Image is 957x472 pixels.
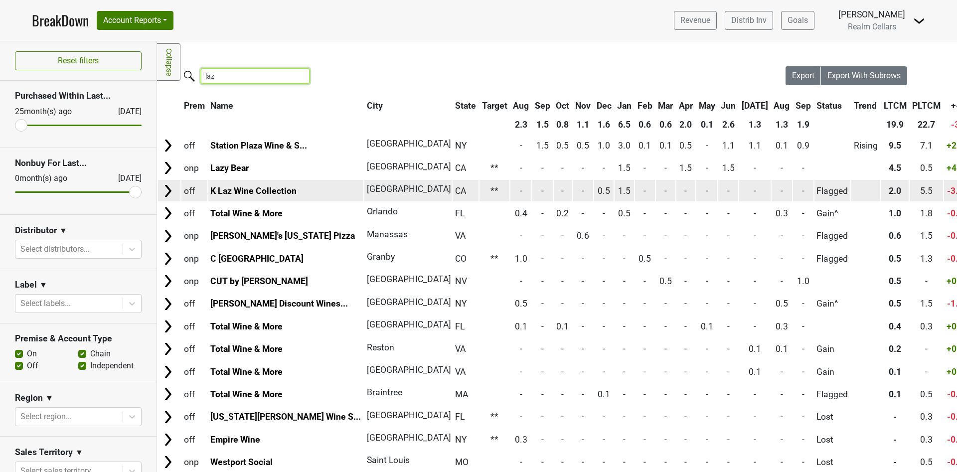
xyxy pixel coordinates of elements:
[814,225,851,247] td: Flagged
[181,338,207,360] td: off
[643,163,646,173] span: -
[160,160,175,175] img: Arrow right
[664,299,667,309] span: -
[722,163,735,173] span: 1.5
[210,141,307,151] a: Station Plaza Wine & S...
[479,97,510,115] th: Target: activate to sort column ascending
[582,299,584,309] span: -
[643,186,646,196] span: -
[210,344,283,354] a: Total Wine & More
[573,97,593,115] th: Nov: activate to sort column ascending
[210,457,273,467] a: Westport Social
[706,208,708,218] span: -
[561,231,564,241] span: -
[920,141,933,151] span: 7.1
[561,254,564,264] span: -
[792,71,814,80] span: Export
[160,183,175,198] img: Arrow right
[556,208,569,218] span: 0.2
[638,254,651,264] span: 0.5
[97,11,173,30] button: Account Reports
[664,321,667,331] span: -
[638,141,651,151] span: 0.1
[912,101,941,111] span: PLTCM
[15,280,37,290] h3: Label
[160,297,175,312] img: Arrow right
[577,141,589,151] span: 0.5
[727,231,730,241] span: -
[160,341,175,356] img: Arrow right
[582,321,584,331] span: -
[821,66,907,85] button: Export With Subrows
[603,321,605,331] span: -
[706,231,708,241] span: -
[582,186,584,196] span: -
[541,186,544,196] span: -
[679,141,692,151] span: 0.5
[160,455,175,470] img: Arrow right
[793,116,813,134] th: 1.9
[618,186,631,196] span: 1.5
[455,208,465,218] span: FL
[684,231,687,241] span: -
[15,91,142,101] h3: Purchased Within Last...
[889,231,901,241] span: 0.6
[781,163,783,173] span: -
[184,101,205,111] span: Prem
[776,299,788,309] span: 0.5
[582,163,584,173] span: -
[455,186,466,196] span: CA
[210,254,304,264] a: C [GEOGRAPHIC_DATA]
[920,186,933,196] span: 5.5
[781,276,783,286] span: -
[706,163,708,173] span: -
[455,276,467,286] span: NV
[684,208,687,218] span: -
[603,231,605,241] span: -
[75,447,83,459] span: ▼
[814,97,851,115] th: Status: activate to sort column ascending
[160,410,175,425] img: Arrow right
[90,348,111,360] label: Chain
[160,387,175,402] img: Arrow right
[210,412,361,422] a: [US_STATE][PERSON_NAME] Wine S...
[664,186,667,196] span: -
[889,208,901,218] span: 1.0
[920,299,933,309] span: 1.5
[598,141,610,151] span: 1.0
[594,97,614,115] th: Dec: activate to sort column ascending
[45,392,53,404] span: ▼
[520,186,522,196] span: -
[15,447,73,458] h3: Sales Territory
[802,321,804,331] span: -
[727,254,730,264] span: -
[754,321,756,331] span: -
[643,321,646,331] span: -
[27,348,37,360] label: On
[181,248,207,269] td: onp
[367,297,451,307] span: [GEOGRAPHIC_DATA]
[676,116,695,134] th: 2.0
[210,367,283,377] a: Total Wine & More
[696,97,718,115] th: May: activate to sort column ascending
[577,231,589,241] span: 0.6
[160,229,175,244] img: Arrow right
[920,163,933,173] span: 0.5
[160,138,175,153] img: Arrow right
[910,116,943,134] th: 22.7
[816,101,842,111] span: Status
[910,97,943,115] th: PLTCM: activate to sort column ascending
[889,321,901,331] span: 0.4
[367,319,451,329] span: [GEOGRAPHIC_DATA]
[556,141,569,151] span: 0.5
[749,141,761,151] span: 1.1
[889,254,901,264] span: 0.5
[181,225,207,247] td: onp
[160,206,175,221] img: Arrow right
[754,208,756,218] span: -
[367,184,451,194] span: [GEOGRAPHIC_DATA]
[510,116,531,134] th: 2.3
[706,299,708,309] span: -
[556,321,569,331] span: 0.1
[851,135,880,156] td: Rising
